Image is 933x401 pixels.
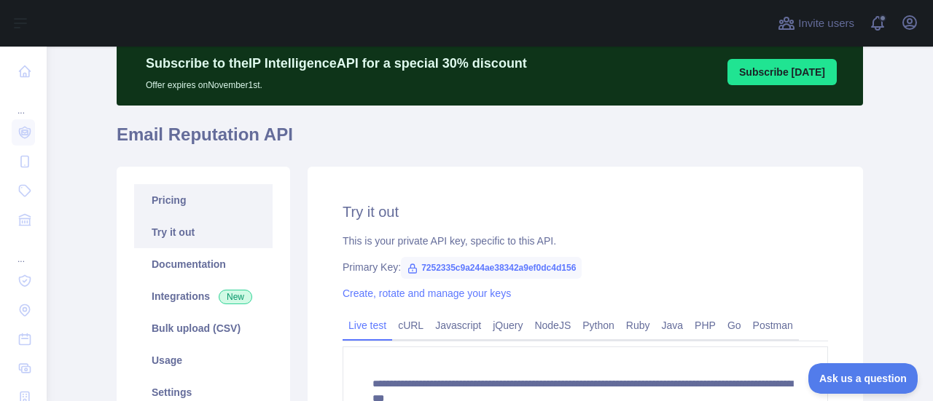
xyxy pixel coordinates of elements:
a: Go [722,314,747,337]
a: Try it out [134,216,273,248]
p: Offer expires on November 1st. [146,74,527,91]
iframe: Toggle Customer Support [808,363,918,394]
div: ... [12,87,35,116]
a: Live test [343,314,392,337]
a: Documentation [134,248,273,280]
div: ... [12,236,35,265]
button: Invite users [775,12,857,35]
a: Bulk upload (CSV) [134,312,273,344]
a: Create, rotate and manage your keys [343,287,511,299]
button: Subscribe [DATE] [727,59,837,85]
p: Subscribe to the IP Intelligence API for a special 30 % discount [146,53,527,74]
a: Postman [747,314,799,337]
a: NodeJS [528,314,577,337]
div: Primary Key: [343,260,828,274]
span: 7252335c9a244ae38342a9ef0dc4d156 [401,257,582,279]
a: jQuery [487,314,528,337]
div: This is your private API key, specific to this API. [343,234,828,248]
a: Usage [134,344,273,376]
a: Ruby [620,314,656,337]
h1: Email Reputation API [117,123,863,158]
a: Python [577,314,620,337]
span: New [219,290,252,304]
span: Invite users [798,15,854,32]
a: cURL [392,314,429,337]
a: PHP [689,314,722,337]
a: Java [656,314,690,337]
a: Integrations New [134,280,273,312]
h2: Try it out [343,202,828,222]
a: Pricing [134,184,273,216]
a: Javascript [429,314,487,337]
